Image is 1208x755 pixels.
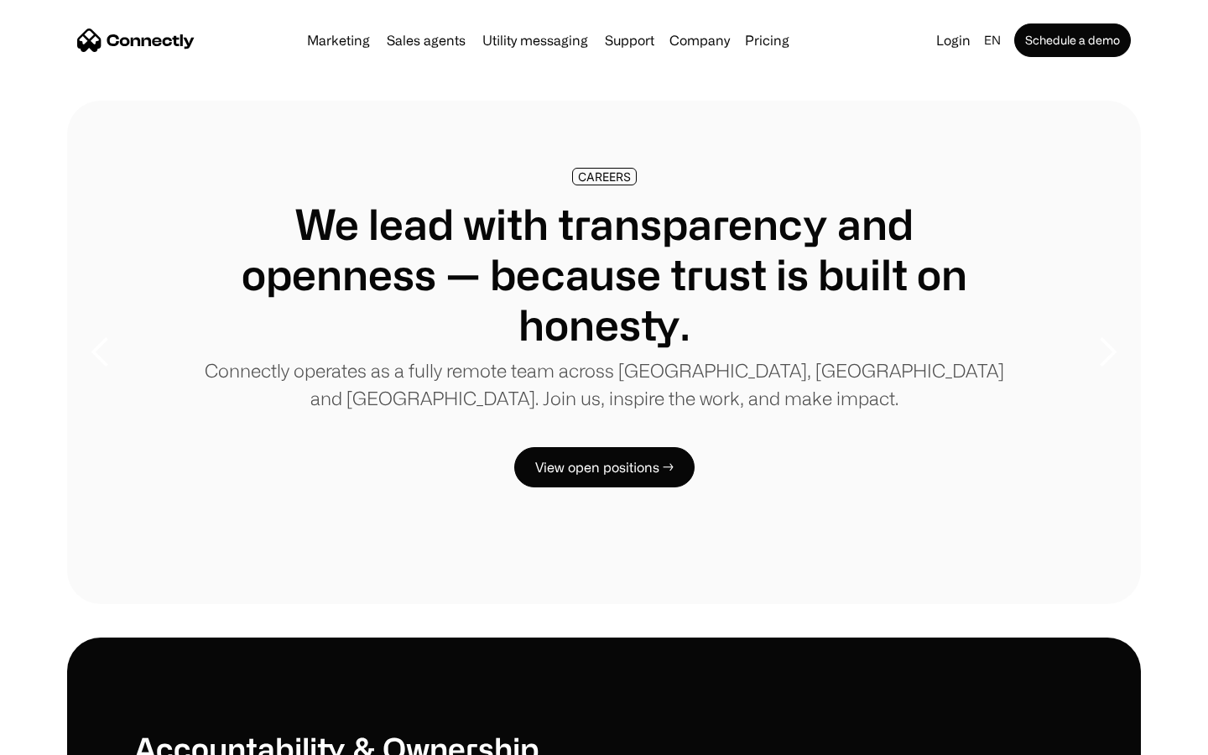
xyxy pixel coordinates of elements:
a: Marketing [300,34,377,47]
a: Pricing [738,34,796,47]
a: Utility messaging [476,34,595,47]
a: Schedule a demo [1014,23,1131,57]
h1: We lead with transparency and openness — because trust is built on honesty. [201,199,1007,350]
div: Company [669,29,730,52]
a: View open positions → [514,447,695,487]
a: Support [598,34,661,47]
ul: Language list [34,726,101,749]
div: en [984,29,1001,52]
a: Login [929,29,977,52]
a: Sales agents [380,34,472,47]
div: CAREERS [578,170,631,183]
aside: Language selected: English [17,724,101,749]
p: Connectly operates as a fully remote team across [GEOGRAPHIC_DATA], [GEOGRAPHIC_DATA] and [GEOGRA... [201,357,1007,412]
